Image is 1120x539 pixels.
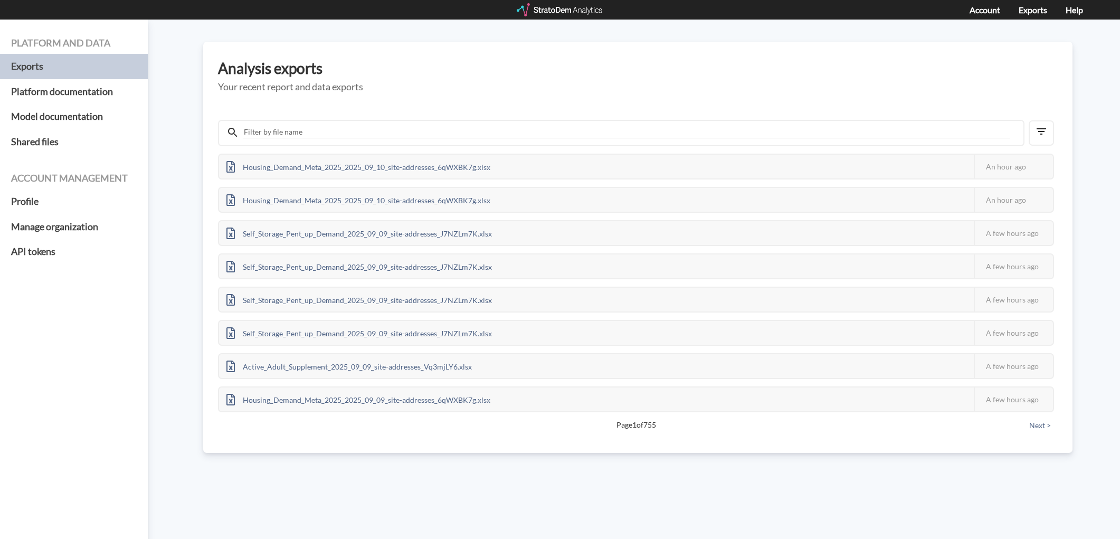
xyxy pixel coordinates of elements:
[243,126,1010,138] input: Filter by file name
[219,321,499,345] div: Self_Storage_Pent_up_Demand_2025_09_09_site-addresses_J7NZLm7K.xlsx
[11,189,137,214] a: Profile
[218,60,1058,77] h3: Analysis exports
[1019,5,1047,15] a: Exports
[219,394,498,403] a: Housing_Demand_Meta_2025_2025_09_09_site-addresses_6qWXBK7g.xlsx
[11,239,137,264] a: API tokens
[974,354,1053,378] div: A few hours ago
[219,254,499,278] div: Self_Storage_Pent_up_Demand_2025_09_09_site-addresses_J7NZLm7K.xlsx
[11,214,137,240] a: Manage organization
[219,194,498,203] a: Housing_Demand_Meta_2025_2025_09_10_site-addresses_6qWXBK7g.xlsx
[219,155,498,178] div: Housing_Demand_Meta_2025_2025_09_10_site-addresses_6qWXBK7g.xlsx
[219,288,499,311] div: Self_Storage_Pent_up_Demand_2025_09_09_site-addresses_J7NZLm7K.xlsx
[219,361,479,370] a: Active_Adult_Supplement_2025_09_09_site-addresses_Vq3mjLY6.xlsx
[255,420,1017,430] span: Page 1 of 755
[219,261,499,270] a: Self_Storage_Pent_up_Demand_2025_09_09_site-addresses_J7NZLm7K.xlsx
[219,327,499,336] a: Self_Storage_Pent_up_Demand_2025_09_09_site-addresses_J7NZLm7K.xlsx
[218,82,1058,92] h5: Your recent report and data exports
[219,221,499,245] div: Self_Storage_Pent_up_Demand_2025_09_09_site-addresses_J7NZLm7K.xlsx
[974,221,1053,245] div: A few hours ago
[970,5,1000,15] a: Account
[219,294,499,303] a: Self_Storage_Pent_up_Demand_2025_09_09_site-addresses_J7NZLm7K.xlsx
[11,104,137,129] a: Model documentation
[974,288,1053,311] div: A few hours ago
[219,161,498,170] a: Housing_Demand_Meta_2025_2025_09_10_site-addresses_6qWXBK7g.xlsx
[11,38,137,49] h4: Platform and data
[1066,5,1083,15] a: Help
[219,354,479,378] div: Active_Adult_Supplement_2025_09_09_site-addresses_Vq3mjLY6.xlsx
[974,387,1053,411] div: A few hours ago
[219,228,499,237] a: Self_Storage_Pent_up_Demand_2025_09_09_site-addresses_J7NZLm7K.xlsx
[11,54,137,79] a: Exports
[219,188,498,212] div: Housing_Demand_Meta_2025_2025_09_10_site-addresses_6qWXBK7g.xlsx
[974,254,1053,278] div: A few hours ago
[11,173,137,184] h4: Account management
[1026,420,1054,431] button: Next >
[974,155,1053,178] div: An hour ago
[219,387,498,411] div: Housing_Demand_Meta_2025_2025_09_09_site-addresses_6qWXBK7g.xlsx
[974,188,1053,212] div: An hour ago
[11,129,137,155] a: Shared files
[974,321,1053,345] div: A few hours ago
[11,79,137,105] a: Platform documentation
